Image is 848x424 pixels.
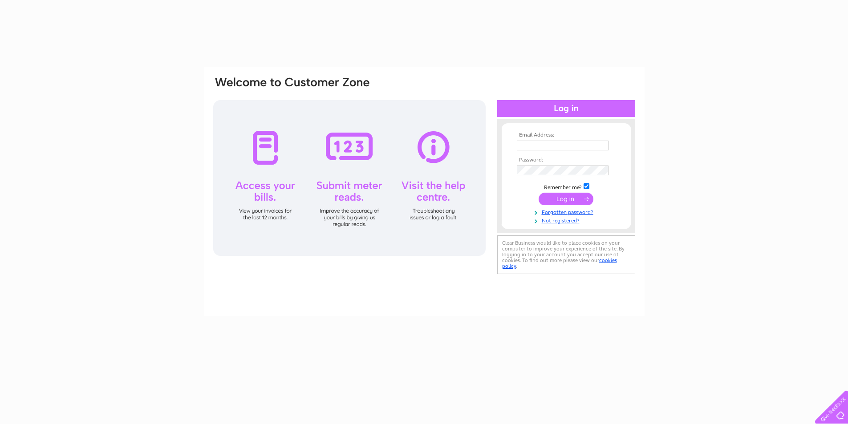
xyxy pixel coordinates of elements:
[517,216,618,224] a: Not registered?
[539,193,593,205] input: Submit
[515,182,618,191] td: Remember me?
[515,132,618,138] th: Email Address:
[497,235,635,274] div: Clear Business would like to place cookies on your computer to improve your experience of the sit...
[515,157,618,163] th: Password:
[517,207,618,216] a: Forgotten password?
[502,257,617,269] a: cookies policy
